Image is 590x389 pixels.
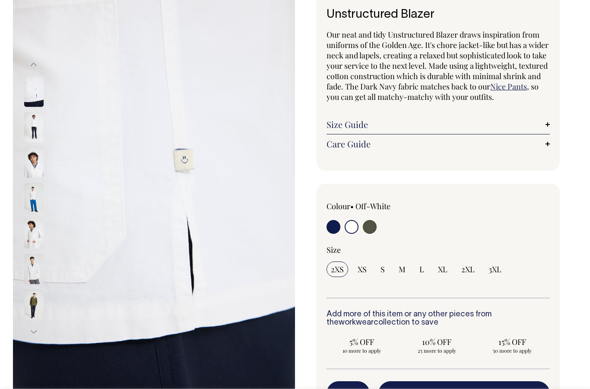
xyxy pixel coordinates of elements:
button: Next [27,322,40,342]
span: 5% OFF [331,337,392,347]
span: S [381,264,385,274]
span: XS [358,264,367,274]
h1: Unstructured Blazer [327,8,550,22]
img: off-white [24,77,44,107]
input: 2XL [457,261,479,277]
input: M [394,261,410,277]
input: 3XL [484,261,506,277]
input: 10% OFF 25 more to apply [402,334,472,357]
a: Size Guide [327,119,550,130]
img: off-white [24,254,44,284]
span: 50 more to apply [482,347,543,354]
span: , so you can get all matchy-matchy with your outfits. [327,81,539,102]
input: 15% OFF 50 more to apply [477,334,547,357]
span: 10 more to apply [331,347,392,354]
input: XL [434,261,452,277]
button: Previous [27,55,40,74]
span: 2XS [331,264,344,274]
img: off-white [24,183,44,214]
input: S [376,261,389,277]
span: Our neat and tidy Unstructured Blazer draws inspiration from uniforms of the Golden Age. It's cho... [327,29,549,92]
img: olive [24,290,44,320]
span: L [419,264,424,274]
span: 2XL [461,264,475,274]
div: Colour [327,201,416,211]
input: XS [353,261,371,277]
input: 5% OFF 10 more to apply [327,334,397,357]
input: 2XS [327,261,348,277]
span: XL [438,264,447,274]
a: Care Guide [327,139,550,149]
span: 10% OFF [406,337,467,347]
div: Size [327,245,550,255]
h6: Add more of this item or any other pieces from the collection to save [327,310,550,328]
a: Nice Pants [490,81,527,92]
input: L [415,261,428,277]
img: off-white [24,219,44,249]
span: 25 more to apply [406,347,467,354]
span: 15% OFF [482,337,543,347]
span: • [350,201,354,211]
img: off-white [24,112,44,143]
span: M [399,264,406,274]
a: workwear [339,319,374,326]
img: off-white [24,148,44,178]
span: 3XL [488,264,501,274]
label: Off-White [355,201,390,211]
